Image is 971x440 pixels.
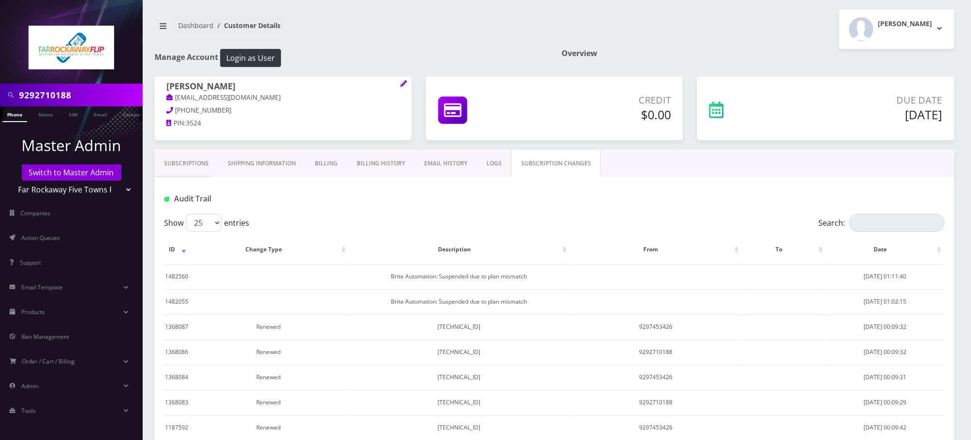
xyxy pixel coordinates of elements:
td: 1368083 [165,390,188,414]
span: [PHONE_NUMBER] [175,106,232,115]
td: Renewed [189,365,348,389]
h1: Overview [562,49,954,58]
td: [DATE] 00:09:32 [826,340,944,364]
span: Companies [21,209,51,217]
a: Email [89,106,112,121]
p: Due Date [792,93,942,107]
td: 1368086 [165,340,188,364]
a: SUBSCRIPTION CHANGES [511,150,601,177]
th: Description: activate to sort column ascending [349,236,569,263]
a: Dashboard [178,21,214,30]
h5: [DATE] [792,107,942,122]
a: Billing History [347,150,415,177]
h1: Manage Account [155,49,547,67]
span: Ban Management [21,333,69,341]
h5: $0.00 [541,107,671,122]
h2: [PERSON_NAME] [878,20,932,28]
a: PIN: [166,119,186,128]
td: 9297453426 [570,365,741,389]
a: SIM [64,106,82,121]
td: [TECHNICAL_ID] [349,365,569,389]
input: Search in Company [19,86,140,104]
td: [DATE] 00:09:32 [826,315,944,339]
a: Subscriptions [155,150,218,177]
a: Billing [305,150,347,177]
p: Credit [541,93,671,107]
label: Search: [819,214,945,232]
td: [TECHNICAL_ID] [349,415,569,440]
a: EMAIL HISTORY [415,150,477,177]
img: Far Rockaway Five Towns Flip [29,26,114,69]
input: Search: [849,214,945,232]
td: [DATE] 01:11:40 [826,264,944,288]
th: To: activate to sort column ascending [742,236,825,263]
span: Order / Cart / Billing [22,357,75,365]
td: Brite Automation: Suspended due to plan mismatch [349,264,569,288]
th: Change Type: activate to sort column ascending [189,236,348,263]
td: [DATE] 00:09:29 [826,390,944,414]
td: [TECHNICAL_ID] [349,390,569,414]
td: Renewed [189,340,348,364]
td: 1187592 [165,415,188,440]
span: Support [20,258,41,267]
a: LOGS [477,150,511,177]
a: [EMAIL_ADDRESS][DOMAIN_NAME] [166,93,281,103]
img: Audit Trail [164,197,169,202]
td: [DATE] 00:09:42 [826,415,944,440]
span: Email Template [21,283,63,291]
span: Action Queues [21,234,60,242]
a: Switch to Master Admin [22,164,121,181]
td: Renewed [189,390,348,414]
td: [DATE] 01:02:15 [826,289,944,314]
span: Products [21,308,45,316]
td: 1368084 [165,365,188,389]
button: Login as User [220,49,281,67]
span: Admin [21,382,39,390]
td: 9297453426 [570,415,741,440]
a: Phone [2,106,27,122]
td: 9292710188 [570,340,741,364]
th: Date: activate to sort column ascending [826,236,944,263]
span: Tools [21,407,36,415]
td: 1482055 [165,289,188,314]
a: Shipping Information [218,150,305,177]
h1: Audit Trail [164,194,415,203]
td: Renewed [189,315,348,339]
button: [PERSON_NAME] [839,10,954,49]
a: Name [34,106,58,121]
th: From: activate to sort column ascending [570,236,741,263]
select: Showentries [186,214,222,232]
a: Company [118,106,150,121]
th: ID: activate to sort column ascending [165,236,188,263]
td: 1368087 [165,315,188,339]
td: [TECHNICAL_ID] [349,340,569,364]
td: Brite Automation: Suspended due to plan mismatch [349,289,569,314]
nav: breadcrumb [155,16,547,43]
label: Show entries [164,214,249,232]
td: 1482560 [165,264,188,288]
h1: [PERSON_NAME] [166,81,400,93]
td: 9292710188 [570,390,741,414]
td: 9297453426 [570,315,741,339]
a: Login as User [218,52,281,62]
td: [DATE] 00:09:31 [826,365,944,389]
td: Renewed [189,415,348,440]
li: Customer Details [214,20,281,30]
span: 3524 [186,119,201,127]
td: [TECHNICAL_ID] [349,315,569,339]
